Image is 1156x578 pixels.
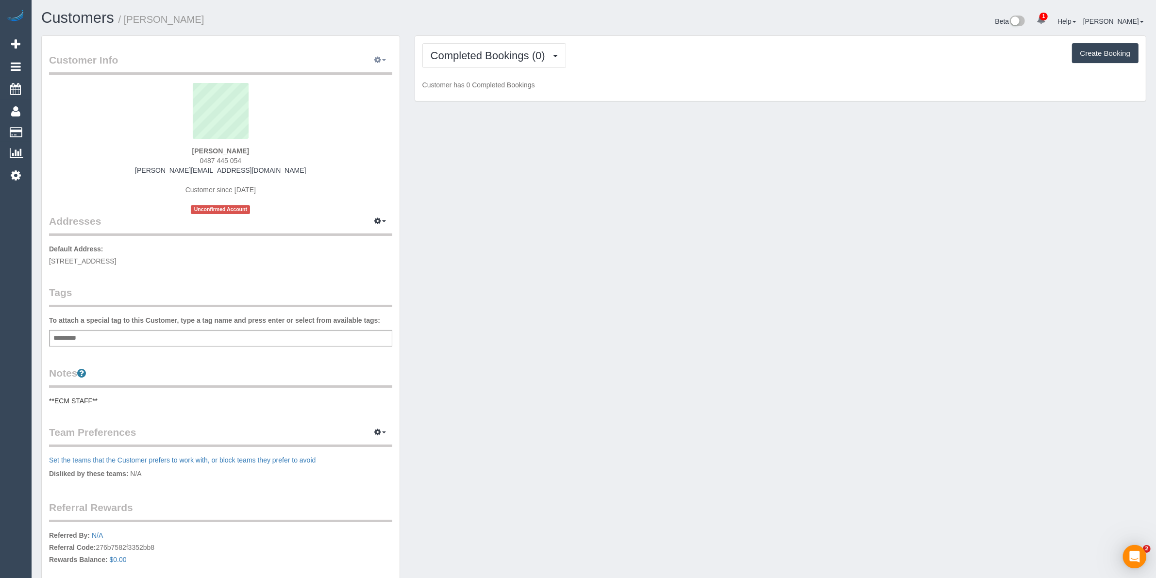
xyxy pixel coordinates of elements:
a: 1 [1032,10,1051,31]
label: Disliked by these teams: [49,469,128,479]
label: To attach a special tag to this Customer, type a tag name and press enter or select from availabl... [49,315,380,325]
a: Set the teams that the Customer prefers to work with, or block teams they prefer to avoid [49,456,316,464]
label: Referral Code: [49,543,96,552]
span: Completed Bookings (0) [431,50,550,62]
img: New interface [1009,16,1025,28]
a: Beta [995,17,1025,25]
label: Default Address: [49,244,103,254]
span: [STREET_ADDRESS] [49,257,116,265]
p: Customer has 0 Completed Bookings [422,80,1139,90]
legend: Team Preferences [49,425,392,447]
a: $0.00 [110,556,127,563]
span: Unconfirmed Account [191,205,250,214]
span: 2 [1143,545,1151,553]
label: Referred By: [49,530,90,540]
span: 0487 445 054 [200,157,242,165]
a: N/A [92,531,103,539]
label: Rewards Balance: [49,555,108,564]
p: 276b7582f3352bb8 [49,530,392,567]
a: Customers [41,9,114,26]
button: Create Booking [1072,43,1139,64]
img: Automaid Logo [6,10,25,23]
strong: [PERSON_NAME] [192,147,249,155]
span: Customer since [DATE] [185,186,256,194]
legend: Notes [49,366,392,388]
a: [PERSON_NAME] [1083,17,1144,25]
legend: Tags [49,285,392,307]
div: Open Intercom Messenger [1123,545,1146,568]
legend: Referral Rewards [49,500,392,522]
a: [PERSON_NAME][EMAIL_ADDRESS][DOMAIN_NAME] [135,166,306,174]
button: Completed Bookings (0) [422,43,566,68]
small: / [PERSON_NAME] [118,14,204,25]
a: Help [1057,17,1076,25]
span: N/A [130,470,141,478]
span: 1 [1039,13,1048,20]
legend: Customer Info [49,53,392,75]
